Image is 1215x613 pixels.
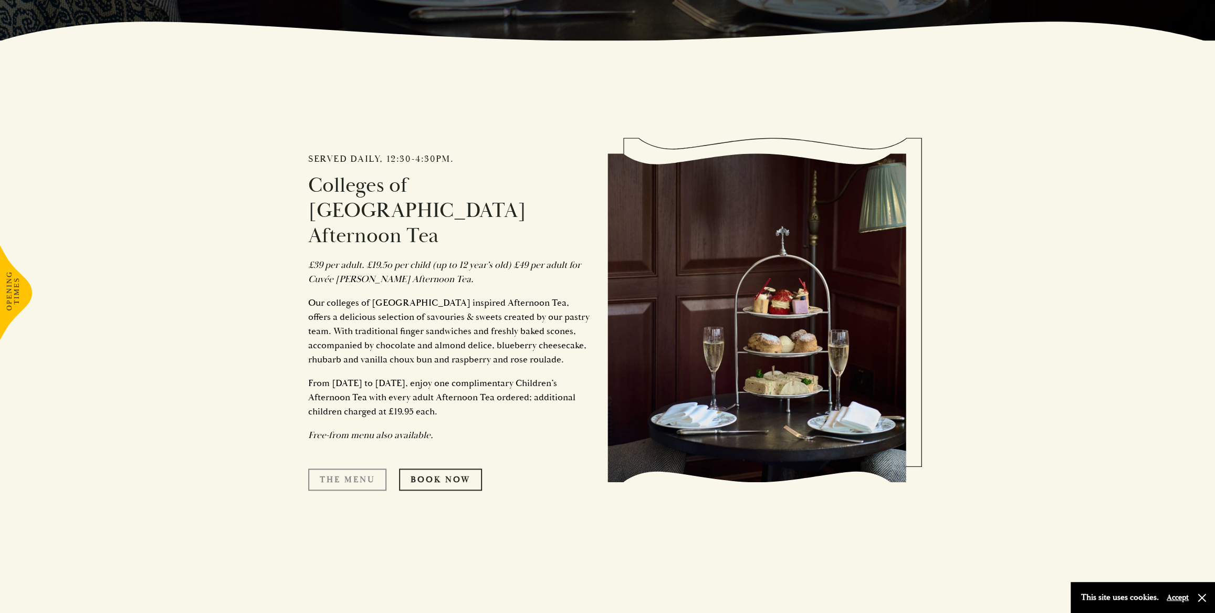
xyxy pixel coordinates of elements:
[308,153,592,165] h2: Served daily, 12:30-4:30pm.
[308,259,581,285] em: £39 per adult. £19.5o per child (up to 12 year’s old) £49 per adult for Cuvée [PERSON_NAME] After...
[399,469,482,491] a: Book Now
[308,173,592,248] h3: Colleges of [GEOGRAPHIC_DATA] Afternoon Tea
[1081,590,1159,605] p: This site uses cookies.
[1167,593,1189,602] button: Accept
[308,376,592,419] p: From [DATE] to [DATE], enjoy one complimentary Children’s Afternoon Tea with every adult Afternoo...
[1197,593,1207,603] button: Close and accept
[308,469,386,491] a: The Menu
[308,296,592,367] p: Our colleges of [GEOGRAPHIC_DATA] inspired Afternoon Tea, offers a delicious selection of savouri...
[308,429,433,441] em: Free-from menu also available.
